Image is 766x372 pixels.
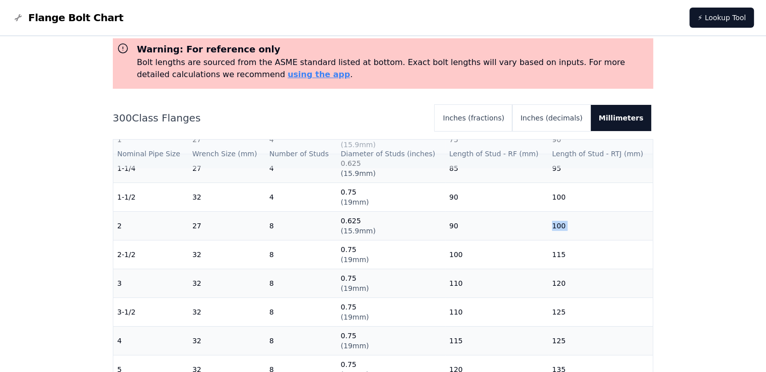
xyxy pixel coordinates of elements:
td: 110 [445,297,548,326]
td: 4 [265,182,337,211]
td: 0.75 [336,240,445,269]
td: 3-1/2 [113,297,188,326]
img: Flange Bolt Chart Logo [12,12,24,24]
td: 100 [548,182,653,211]
button: Inches (decimals) [512,105,590,131]
td: 8 [265,240,337,269]
td: 32 [188,269,265,297]
th: Wrench Size (mm) [188,140,265,168]
td: 8 [265,269,337,297]
td: 4 [113,326,188,355]
span: Flange Bolt Chart [28,11,123,25]
td: 3 [113,269,188,297]
td: 1-1/2 [113,182,188,211]
td: 2 [113,211,188,240]
td: 90 [445,182,548,211]
td: 0.75 [336,297,445,326]
th: Number of Studs [265,140,337,168]
td: 110 [445,269,548,297]
span: ( 15.9mm ) [340,169,375,177]
td: 32 [188,297,265,326]
td: 8 [265,297,337,326]
th: Length of Stud - RF (mm) [445,140,548,168]
td: 115 [548,240,653,269]
a: using the app [288,70,350,79]
td: 0.75 [336,182,445,211]
td: 32 [188,182,265,211]
span: ( 19mm ) [340,313,369,321]
span: ( 15.9mm ) [340,227,375,235]
h2: 300 Class Flanges [113,111,427,125]
td: 32 [188,240,265,269]
td: 8 [265,326,337,355]
td: 90 [445,211,548,240]
td: 125 [548,326,653,355]
p: Bolt lengths are sourced from the ASME standard listed at bottom. Exact bolt lengths will vary ba... [137,56,650,81]
span: ( 19mm ) [340,256,369,264]
span: ( 19mm ) [340,342,369,350]
span: ( 19mm ) [340,284,369,292]
td: 120 [548,269,653,297]
th: Diameter of Studs (inches) [336,140,445,168]
a: ⚡ Lookup Tool [689,8,754,28]
td: 8 [265,211,337,240]
button: Millimeters [591,105,652,131]
td: 0.625 [336,211,445,240]
td: 100 [445,240,548,269]
td: 0.75 [336,269,445,297]
h3: Warning: For reference only [137,42,650,56]
td: 100 [548,211,653,240]
th: Length of Stud - RTJ (mm) [548,140,653,168]
span: ( 19mm ) [340,198,369,206]
td: 27 [188,211,265,240]
a: Flange Bolt Chart LogoFlange Bolt Chart [12,11,123,25]
td: 115 [445,326,548,355]
td: 32 [188,326,265,355]
td: 125 [548,297,653,326]
td: 0.75 [336,326,445,355]
button: Inches (fractions) [435,105,512,131]
th: Nominal Pipe Size [113,140,188,168]
td: 2-1/2 [113,240,188,269]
